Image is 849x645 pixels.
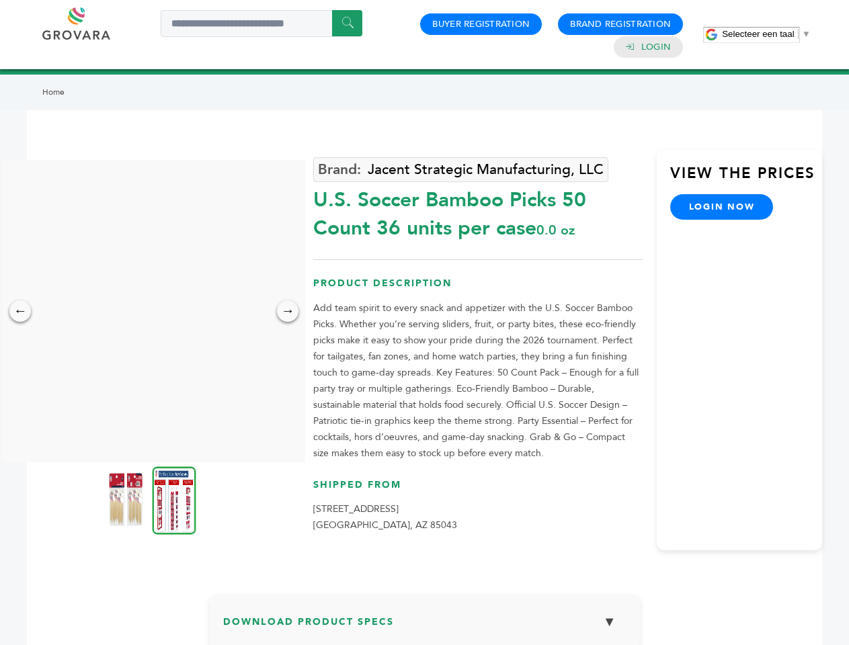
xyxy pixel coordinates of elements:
[313,300,643,462] p: Add team spirit to every snack and appetizer with the U.S. Soccer Bamboo Picks. Whether you’re se...
[109,472,143,526] img: U.S. Soccer Bamboo Picks – 50 Count 36 units per case 0.0 oz
[570,18,671,30] a: Brand Registration
[313,179,643,243] div: U.S. Soccer Bamboo Picks 50 Count 36 units per case
[42,87,65,97] a: Home
[313,501,643,533] p: [STREET_ADDRESS] [GEOGRAPHIC_DATA], AZ 85043
[593,607,626,636] button: ▼
[670,194,774,220] a: login now
[722,29,811,39] a: Selecteer een taal​
[641,41,671,53] a: Login
[432,18,530,30] a: Buyer Registration
[313,478,643,502] h3: Shipped From
[313,157,608,182] a: Jacent Strategic Manufacturing, LLC
[161,10,362,37] input: Search a product or brand...
[536,221,575,239] span: 0.0 oz
[153,466,196,534] img: U.S. Soccer Bamboo Picks – 50 Count 36 units per case 0.0 oz
[277,300,298,322] div: →
[313,277,643,300] h3: Product Description
[722,29,794,39] span: Selecteer een taal
[9,300,31,322] div: ←
[802,29,811,39] span: ▼
[670,163,822,194] h3: View the Prices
